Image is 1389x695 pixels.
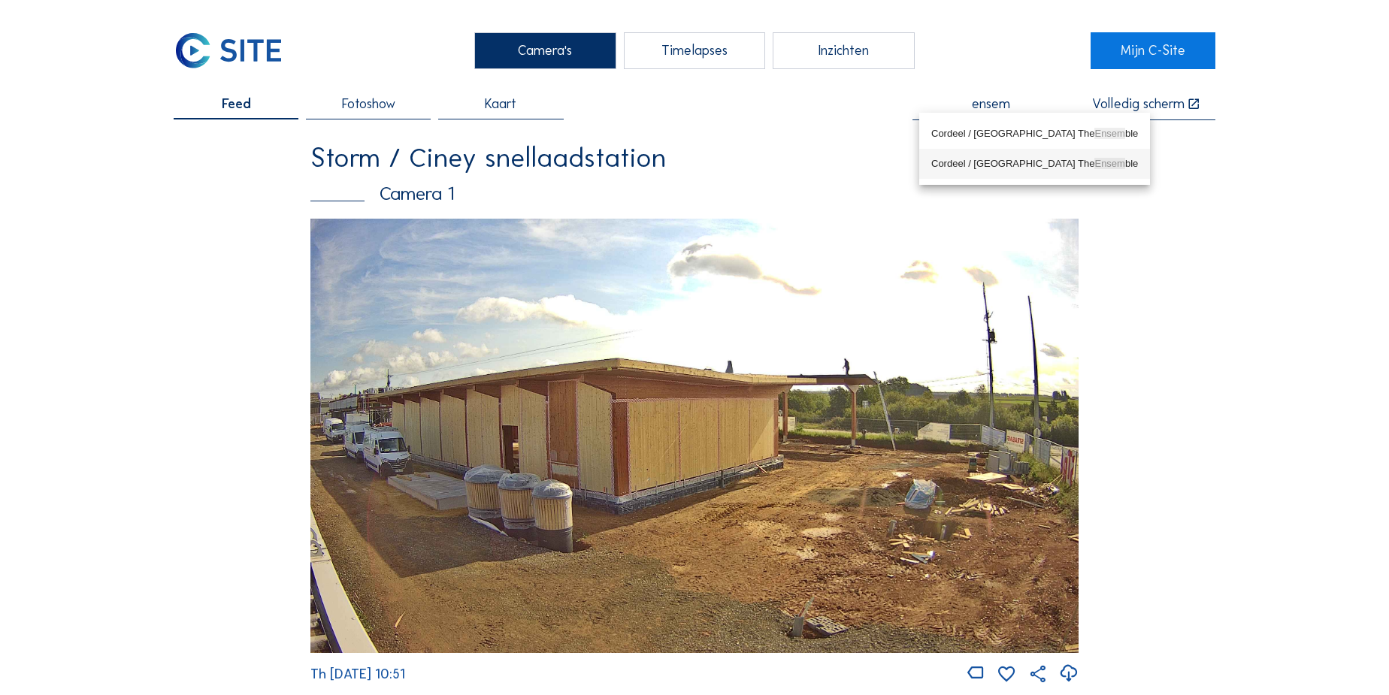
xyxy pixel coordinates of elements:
div: Camera's [474,32,616,69]
span: Fotoshow [342,97,395,110]
div: Timelapses [624,32,765,69]
span: Ensem [1094,128,1124,139]
span: Kaart [485,97,516,110]
img: Image [310,219,1079,653]
div: Inzichten [773,32,914,69]
div: Cordeel / [GEOGRAPHIC_DATA] The ble [931,158,1138,170]
span: Ensem [1094,158,1124,169]
div: Camera 1 [310,184,1079,203]
a: C-SITE Logo [174,32,298,69]
a: Mijn C-Site [1091,32,1215,69]
img: C-SITE Logo [174,32,283,69]
span: Th [DATE] 10:51 [310,666,405,682]
span: Feed [222,97,251,110]
div: Volledig scherm [1092,97,1185,111]
div: Cordeel / [GEOGRAPHIC_DATA] The ble [931,128,1138,140]
div: Storm / Ciney snellaadstation [310,144,1079,171]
